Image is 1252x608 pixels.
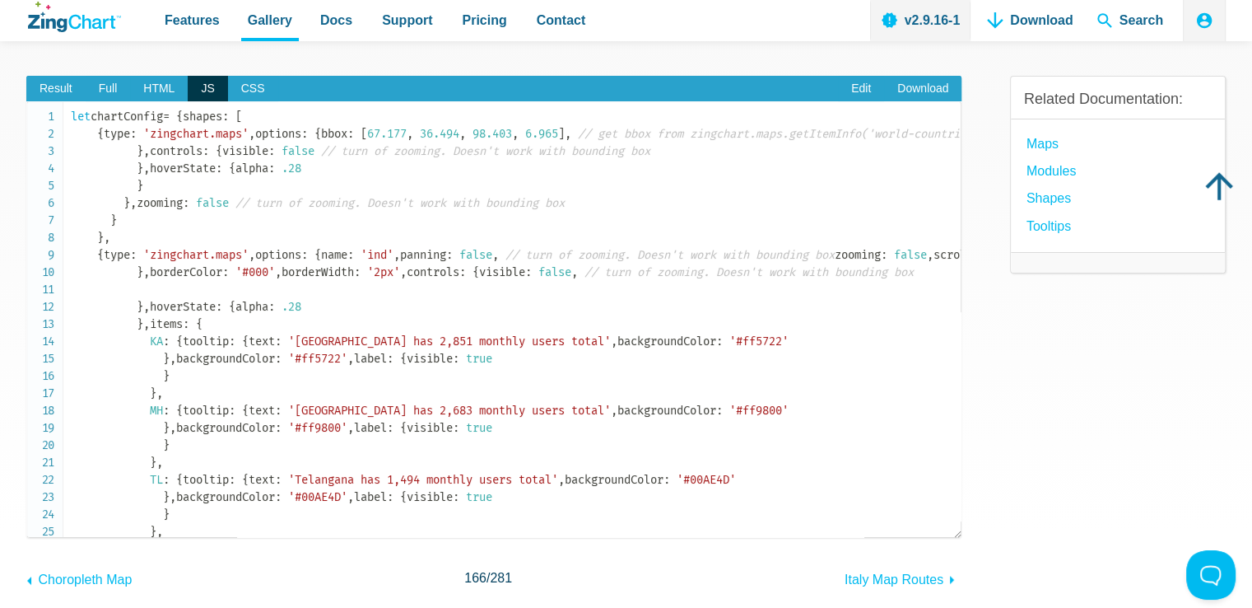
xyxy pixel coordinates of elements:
span: 98.403 [472,127,512,141]
span: : [222,265,229,279]
span: HTML [130,76,188,102]
span: Choropleth Map [38,573,132,587]
span: } [163,421,170,435]
span: 'zingchart.maps' [143,127,249,141]
span: { [176,110,183,124]
span: '#ff5722' [729,334,789,348]
span: : [453,352,459,366]
span: : [387,490,393,504]
span: Pricing [462,9,506,31]
a: Download [884,76,961,102]
span: : [275,421,282,435]
span: Features [165,9,220,31]
span: false [538,265,571,279]
span: // turn of zooming. Doesn't work with bounding box [235,196,565,210]
span: , [611,404,617,418]
span: , [407,127,413,141]
span: Gallery [248,9,292,31]
span: '#00AE4D' [677,473,736,487]
span: : [183,196,189,210]
span: } [150,456,156,470]
span: } [137,317,143,331]
span: : [387,421,393,435]
span: Contact [537,9,586,31]
span: } [163,369,170,383]
span: '[GEOGRAPHIC_DATA] has 2,851 monthly users total' [288,334,611,348]
span: 'zingchart.maps' [143,248,249,262]
span: : [301,248,308,262]
span: true [466,421,492,435]
span: : [268,144,275,158]
span: , [347,352,354,366]
span: Full [86,76,131,102]
span: } [163,507,170,521]
span: true [466,490,492,504]
span: : [229,404,235,418]
span: } [163,490,170,504]
span: , [156,456,163,470]
span: , [143,300,150,314]
span: : [229,473,235,487]
span: } [163,352,170,366]
span: { [242,404,249,418]
span: : [202,144,209,158]
span: , [249,248,255,262]
span: CSS [228,76,278,102]
span: { [314,248,321,262]
span: 6.965 [525,127,558,141]
span: : [716,334,723,348]
span: , [512,127,519,141]
a: ZingChart Logo. Click to return to the homepage [28,2,121,32]
span: KA [150,334,163,348]
span: '#ff9800' [729,404,789,418]
span: , [492,248,499,262]
span: } [150,525,156,539]
span: , [347,421,354,435]
span: } [137,179,143,193]
span: true [466,352,492,366]
span: { [216,144,222,158]
span: Result [26,76,86,102]
span: : [275,352,282,366]
span: MH [150,404,163,418]
span: : [163,404,170,418]
span: : [301,127,308,141]
span: : [525,265,532,279]
span: : [347,127,354,141]
span: : [275,490,282,504]
span: '#000' [235,265,275,279]
span: Docs [320,9,352,31]
span: : [347,248,354,262]
span: 166 [464,571,486,585]
span: / [464,567,512,589]
span: , [347,490,354,504]
span: 'Telangana has 1,494 monthly users total' [288,473,558,487]
span: , [170,421,176,435]
span: , [558,473,565,487]
a: Edit [838,76,884,102]
span: } [123,196,130,210]
span: } [137,265,143,279]
span: , [611,334,617,348]
span: , [170,490,176,504]
span: '[GEOGRAPHIC_DATA] has 2,683 monthly users total' [288,404,611,418]
span: { [97,248,104,262]
span: , [130,196,137,210]
span: { [196,317,202,331]
span: { [176,473,183,487]
a: Tooltips [1026,215,1071,237]
span: : [275,473,282,487]
span: , [927,248,933,262]
span: : [268,300,275,314]
a: modules [1026,160,1076,182]
a: Choropleth Map [26,564,132,591]
span: : [183,317,189,331]
span: : [354,265,361,279]
span: { [229,300,235,314]
span: // turn of zooming. Doesn't work with bounding box [505,248,835,262]
span: , [143,144,150,158]
span: : [222,110,229,124]
span: { [400,352,407,366]
span: , [249,127,255,141]
a: Maps [1026,133,1059,155]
